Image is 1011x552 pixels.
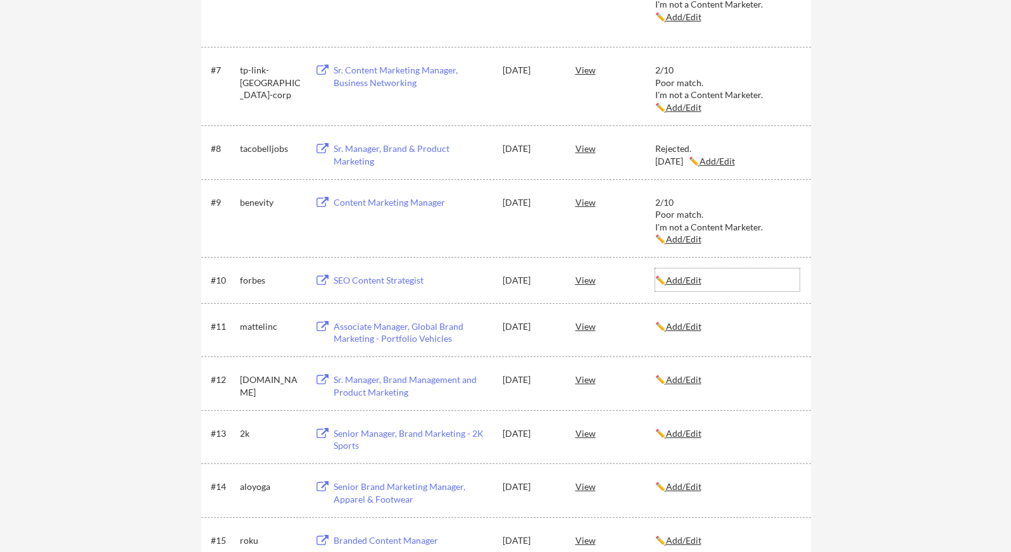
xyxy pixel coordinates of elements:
u: Add/Edit [700,156,735,166]
div: [DATE] [503,274,558,287]
div: View [575,268,655,291]
div: mattelinc [240,320,303,333]
div: 2k [240,427,303,440]
u: Add/Edit [666,428,701,439]
div: 2/10 Poor match. I'm not a Content Marketer. ✏️ [655,196,800,246]
div: Associate Manager, Global Brand Marketing - Portfolio Vehicles [334,320,491,345]
div: #15 [211,534,235,547]
div: View [575,422,655,444]
div: Rejected. [DATE] ✏️ [655,142,800,167]
u: Add/Edit [666,374,701,385]
div: [DATE] [503,320,558,333]
div: [DATE] [503,534,558,547]
div: forbes [240,274,303,287]
div: ✏️ [655,320,800,333]
div: View [575,368,655,391]
div: aloyoga [240,480,303,493]
div: View [575,315,655,337]
div: View [575,191,655,213]
u: Add/Edit [666,11,701,22]
u: Add/Edit [666,102,701,113]
div: ✏️ [655,534,800,547]
div: Senior Brand Marketing Manager, Apparel & Footwear [334,480,491,505]
div: [DOMAIN_NAME] [240,373,303,398]
div: View [575,529,655,551]
u: Add/Edit [666,234,701,244]
div: #14 [211,480,235,493]
div: View [575,475,655,498]
div: [DATE] [503,480,558,493]
div: 2/10 Poor match. I'm not a Content Marketer. ✏️ [655,64,800,113]
div: Sr. Manager, Brand Management and Product Marketing [334,373,491,398]
u: Add/Edit [666,275,701,285]
u: Add/Edit [666,321,701,332]
div: tacobelljobs [240,142,303,155]
div: ✏️ [655,427,800,440]
div: tp-link-[GEOGRAPHIC_DATA]-corp [240,64,303,101]
div: Content Marketing Manager [334,196,491,209]
div: #8 [211,142,235,155]
div: benevity [240,196,303,209]
div: #13 [211,427,235,440]
div: roku [240,534,303,547]
div: ✏️ [655,274,800,287]
div: [DATE] [503,373,558,386]
div: #7 [211,64,235,77]
div: Senior Manager, Brand Marketing - 2K Sports [334,427,491,452]
div: [DATE] [503,427,558,440]
div: #9 [211,196,235,209]
u: Add/Edit [666,481,701,492]
div: [DATE] [503,64,558,77]
div: Sr. Manager, Brand & Product Marketing [334,142,491,167]
div: ✏️ [655,373,800,386]
div: [DATE] [503,196,558,209]
div: #12 [211,373,235,386]
u: Add/Edit [666,535,701,546]
div: ✏️ [655,480,800,493]
div: SEO Content Strategist [334,274,491,287]
div: #10 [211,274,235,287]
div: View [575,58,655,81]
div: Branded Content Manager [334,534,491,547]
div: Sr. Content Marketing Manager, Business Networking [334,64,491,89]
div: View [575,137,655,160]
div: #11 [211,320,235,333]
div: [DATE] [503,142,558,155]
